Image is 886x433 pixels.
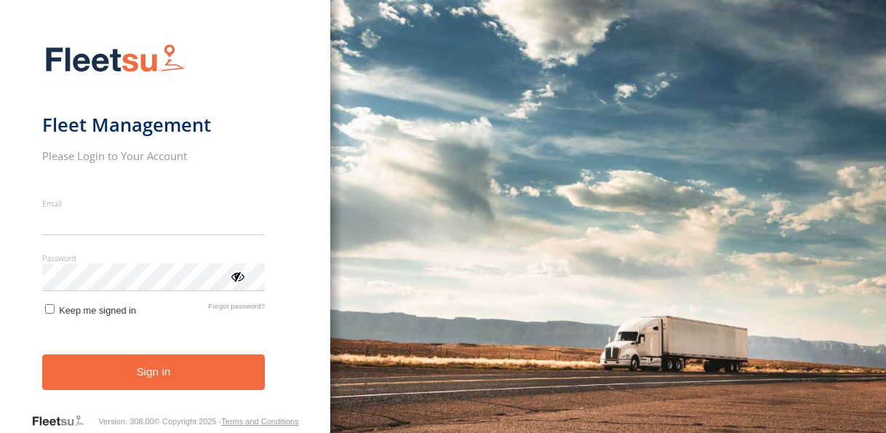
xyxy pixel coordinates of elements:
img: Fleetsu [42,41,188,78]
div: © Copyright 2025 - [154,417,299,426]
a: Forgot password? [208,302,265,316]
input: Keep me signed in [45,304,55,314]
div: ViewPassword [230,269,244,283]
button: Sign in [42,354,266,390]
h2: Please Login to Your Account [42,148,266,163]
a: Visit our Website [31,414,98,429]
span: Keep me signed in [59,305,136,316]
label: Email [42,198,266,209]
div: Version: 308.00 [98,417,153,426]
label: Password [42,253,266,263]
h1: Fleet Management [42,113,266,137]
a: Terms and Conditions [221,417,298,426]
form: main [42,35,289,413]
